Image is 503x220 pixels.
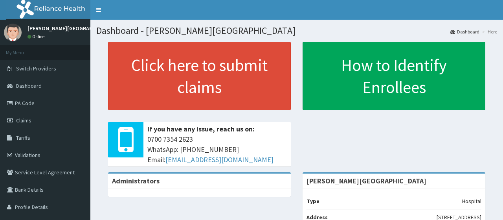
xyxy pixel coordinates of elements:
span: Switch Providers [16,65,56,72]
img: User Image [4,24,22,41]
a: How to Identify Enrollees [303,42,485,110]
a: Click here to submit claims [108,42,291,110]
a: Dashboard [450,28,479,35]
span: Dashboard [16,82,42,89]
b: Type [307,198,319,205]
b: If you have any issue, reach us on: [147,124,255,133]
span: Tariffs [16,134,30,141]
li: Here [480,28,497,35]
span: Claims [16,117,31,124]
h1: Dashboard - [PERSON_NAME][GEOGRAPHIC_DATA] [96,26,497,36]
p: [PERSON_NAME][GEOGRAPHIC_DATA] [28,26,118,31]
p: Hospital [462,197,481,205]
a: [EMAIL_ADDRESS][DOMAIN_NAME] [165,155,274,164]
b: Administrators [112,176,160,185]
a: Online [28,34,46,39]
strong: [PERSON_NAME][GEOGRAPHIC_DATA] [307,176,426,185]
span: 0700 7354 2623 WhatsApp: [PHONE_NUMBER] Email: [147,134,287,165]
